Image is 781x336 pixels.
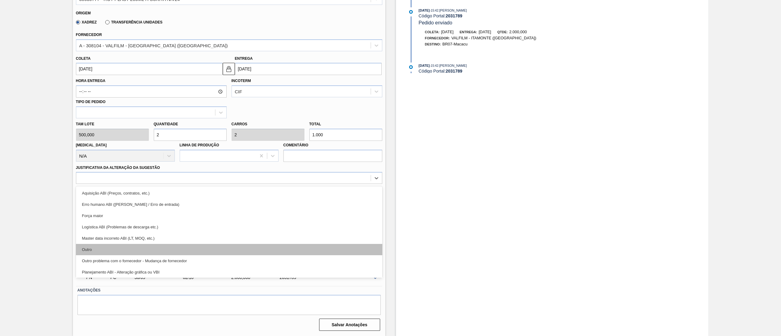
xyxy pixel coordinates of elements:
[235,89,242,94] div: CIF
[425,36,450,40] span: Fornecedor:
[319,319,380,331] button: Salvar Anotações
[441,30,454,34] span: [DATE]
[76,20,97,24] label: Xadrez
[76,120,149,129] label: Tam lote
[76,166,160,170] label: Justificativa da Alteração da Sugestão
[76,100,106,104] label: Tipo de pedido
[451,36,536,40] span: VALFILM - ITAMONTE ([GEOGRAPHIC_DATA])
[76,221,382,233] div: Logística ABI (Problemas de descarga etc.)
[446,69,462,73] strong: 2031789
[180,143,219,147] label: Linha de Produção
[76,143,107,147] label: [MEDICAL_DATA]
[419,69,563,73] div: Código Portal:
[76,188,382,199] div: Aquisição ABI (Preços, contratos, etc.)
[76,77,227,85] label: Hora Entrega
[430,64,438,67] span: - 15:42
[223,63,235,75] button: locked
[460,30,477,34] span: Entrega:
[419,13,563,18] div: Código Portal:
[232,122,247,126] label: Carros
[409,65,413,69] img: atual
[309,122,321,126] label: Total
[225,65,232,73] img: locked
[419,64,430,67] span: [DATE]
[442,42,467,46] span: BR07-Macacu
[235,56,253,61] label: Entrega
[76,255,382,266] div: Outro problema com o fornecedor - Mudança de fornecedor
[232,79,251,83] label: Incoterm
[79,43,228,48] div: A - 308104 - VALFILM - [GEOGRAPHIC_DATA] ([GEOGRAPHIC_DATA])
[283,141,382,150] label: Comentário
[409,10,413,14] img: atual
[235,63,382,75] input: dd/mm/yyyy
[76,56,91,61] label: Coleta
[76,244,382,255] div: Outro
[76,266,382,278] div: Planejamento ABI - Alteração gráfica ou VBI
[425,42,441,46] span: Destino:
[76,63,223,75] input: dd/mm/yyyy
[419,9,430,12] span: [DATE]
[76,210,382,221] div: Força maior
[76,185,382,194] label: Observações
[76,233,382,244] div: Master data incorreto ABI (LT, MOQ, etc.)
[438,9,467,12] span: : [PERSON_NAME]
[76,199,382,210] div: Erro humano ABI ([PERSON_NAME] / Erro de entrada)
[479,30,491,34] span: [DATE]
[105,20,162,24] label: Transferência Unidades
[154,122,178,126] label: Quantidade
[425,30,440,34] span: Coleta:
[497,30,508,34] span: Qtde:
[77,286,381,295] label: Anotações
[446,13,462,18] strong: 2031789
[509,30,527,34] span: 2.000,000
[76,11,91,15] label: Origem
[76,33,102,37] label: Fornecedor
[430,9,438,12] span: - 15:42
[438,64,467,67] span: : [PERSON_NAME]
[419,20,452,25] span: Pedido enviado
